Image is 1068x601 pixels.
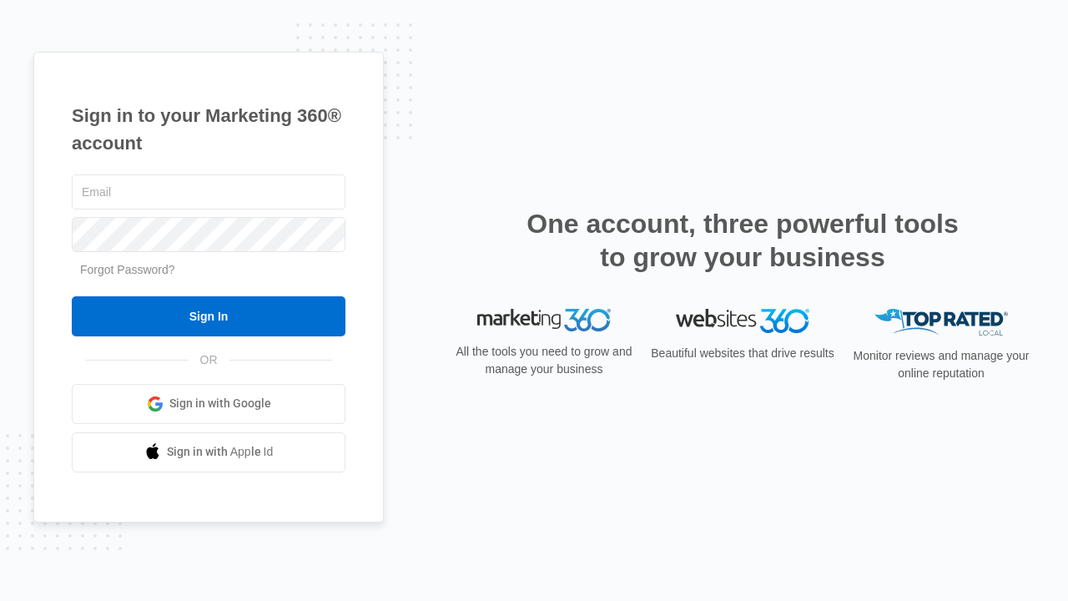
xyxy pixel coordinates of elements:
[477,309,611,332] img: Marketing 360
[848,347,1035,382] p: Monitor reviews and manage your online reputation
[521,207,964,274] h2: One account, three powerful tools to grow your business
[72,384,345,424] a: Sign in with Google
[451,343,637,378] p: All the tools you need to grow and manage your business
[169,395,271,412] span: Sign in with Google
[649,345,836,362] p: Beautiful websites that drive results
[72,296,345,336] input: Sign In
[80,263,175,276] a: Forgot Password?
[72,102,345,157] h1: Sign in to your Marketing 360® account
[72,432,345,472] a: Sign in with Apple Id
[72,174,345,210] input: Email
[874,309,1008,336] img: Top Rated Local
[676,309,809,333] img: Websites 360
[167,443,274,461] span: Sign in with Apple Id
[189,351,229,369] span: OR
